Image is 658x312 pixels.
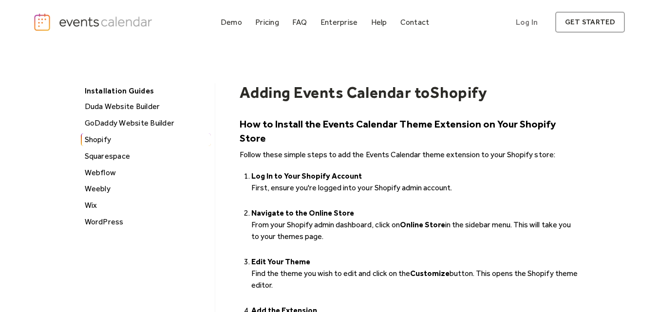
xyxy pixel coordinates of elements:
a: home [33,13,155,32]
div: GoDaddy Website Builder [82,117,211,129]
a: Wix [81,199,211,212]
a: Help [367,16,391,29]
strong: How to Install the Events Calendar Theme Extension on Your Shopify Store [240,118,556,144]
a: Demo [217,16,246,29]
a: FAQ [288,16,311,29]
strong: Navigate to the Online Store ‍ [251,208,355,218]
a: Pricing [251,16,283,29]
a: Contact [396,16,433,29]
a: Enterprise [317,16,361,29]
a: Weebly [81,183,211,195]
div: Wix [82,199,211,212]
a: GoDaddy Website Builder [81,117,211,129]
strong: Online Store [400,220,445,229]
strong: Customize [410,269,450,278]
a: Log In [506,12,547,33]
div: Demo [221,19,242,25]
a: Webflow [81,166,211,179]
a: Shopify [81,133,211,146]
h1: Shopify [430,83,487,102]
li: Find the theme you wish to edit and click on the button. This opens the Shopify theme editor. ‍ [251,256,579,303]
strong: Edit Your Theme [251,257,310,266]
a: WordPress [81,216,211,228]
li: First, ensure you're logged into your Shopify admin account. ‍ [251,170,579,205]
div: Webflow [82,166,211,179]
li: From your Shopify admin dashboard, click on in the sidebar menu. This will take you to your theme... [251,207,579,254]
div: Duda Website Builder [82,100,211,113]
h1: Adding Events Calendar to [240,83,430,102]
div: WordPress [82,216,211,228]
div: Help [371,19,387,25]
div: Contact [400,19,430,25]
div: Enterprise [320,19,357,25]
a: Duda Website Builder [81,100,211,113]
strong: Log In to Your Shopify Account ‍ [251,171,362,181]
a: get started [555,12,625,33]
div: Pricing [255,19,279,25]
div: Shopify [82,133,211,146]
div: FAQ [292,19,307,25]
div: Squarespace [82,150,211,163]
a: Squarespace [81,150,211,163]
div: Weebly [82,183,211,195]
div: Installation Guides [80,83,210,98]
p: Follow these simple steps to add the Events Calendar theme extension to your Shopify store: [240,149,579,161]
